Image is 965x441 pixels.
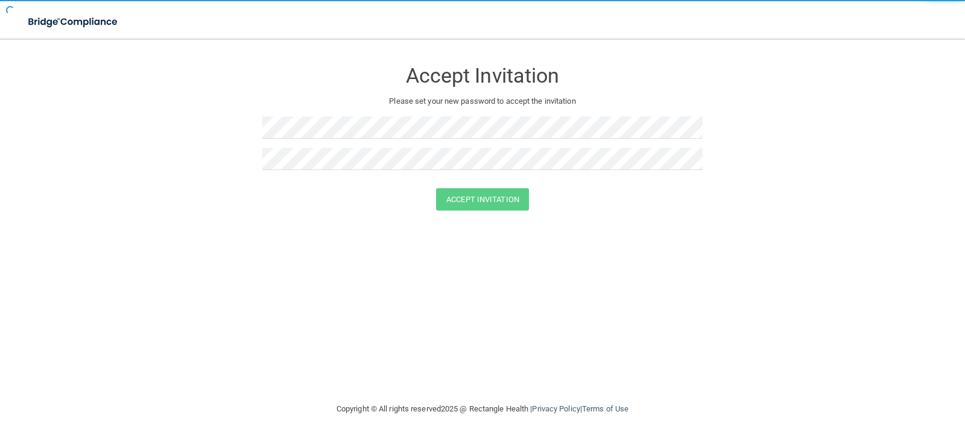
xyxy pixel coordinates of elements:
img: bridge_compliance_login_screen.278c3ca4.svg [18,10,129,34]
a: Privacy Policy [532,404,580,413]
div: Copyright © All rights reserved 2025 @ Rectangle Health | | [262,390,703,428]
h3: Accept Invitation [262,65,703,87]
a: Terms of Use [582,404,628,413]
button: Accept Invitation [436,188,529,211]
p: Please set your new password to accept the invitation [271,94,694,109]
